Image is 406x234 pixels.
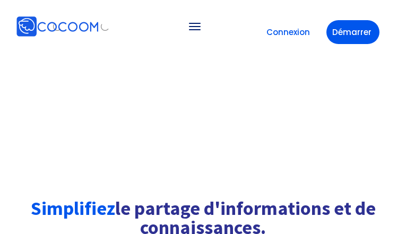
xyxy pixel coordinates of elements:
img: Cocoom [16,16,99,37]
button: Toggle navigation [188,20,201,44]
img: Cocoom [101,22,109,31]
a: Connexion [261,20,316,44]
font: Simplifiez [31,196,115,220]
a: Démarrer [326,20,379,44]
